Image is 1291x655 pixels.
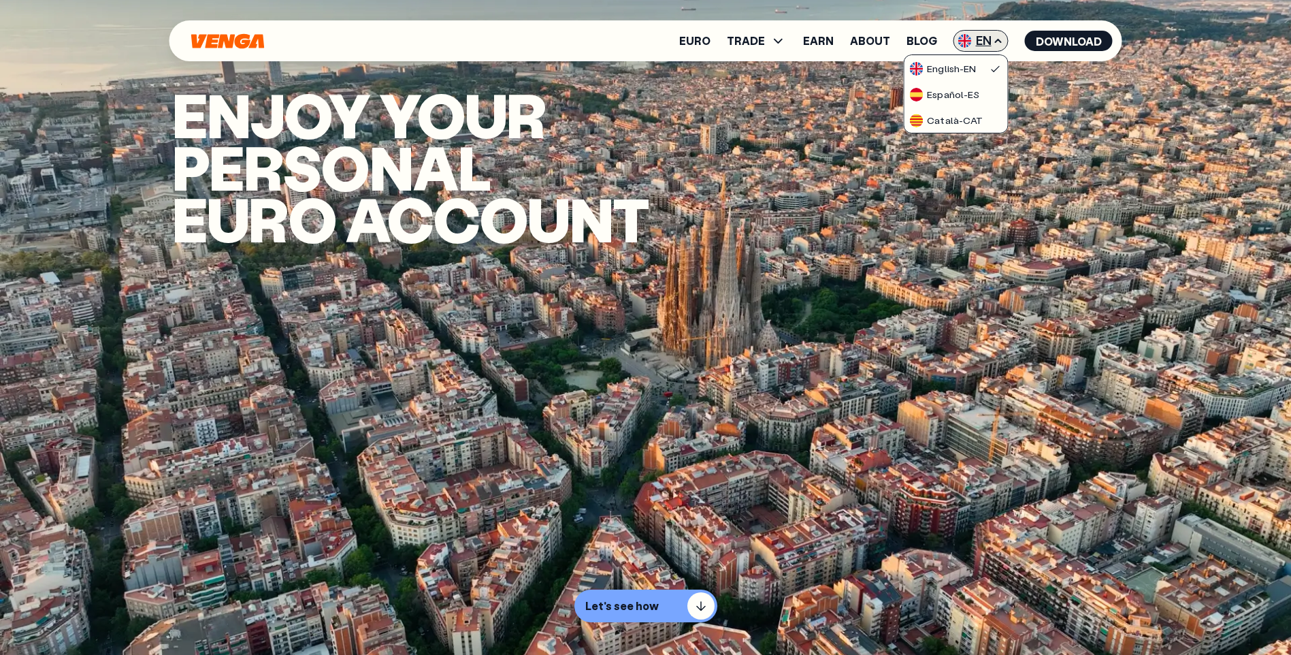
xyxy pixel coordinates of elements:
[909,62,923,76] img: flag-uk
[172,89,751,245] h1: Enjoy your PERSONAL euro account
[1025,31,1113,51] button: Download
[909,88,979,101] div: Español - ES
[909,88,923,101] img: flag-es
[850,35,890,46] a: About
[679,35,710,46] a: Euro
[904,81,1007,107] a: flag-esEspañol-ES
[909,114,923,127] img: flag-cat
[909,114,983,127] div: Català - CAT
[190,33,266,49] svg: Home
[953,30,1009,52] span: EN
[904,55,1007,81] a: flag-ukEnglish-EN
[585,599,659,613] p: Let's see how
[727,35,765,46] span: TRADE
[958,34,972,48] img: flag-uk
[574,590,717,622] button: Let's see how
[727,33,787,49] span: TRADE
[803,35,834,46] a: Earn
[909,62,976,76] div: English - EN
[904,107,1007,133] a: flag-catCatalà-CAT
[906,35,937,46] a: Blog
